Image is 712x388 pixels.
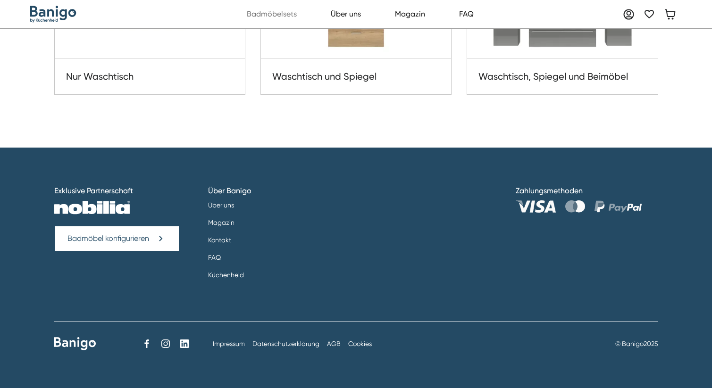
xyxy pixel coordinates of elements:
[208,197,234,214] a: Über uns
[327,339,341,349] a: AGB
[252,339,319,349] a: Datenschutzerklärung
[67,233,149,244] div: Badmöbel konfigurieren
[208,231,231,249] a: Kontakt
[615,339,658,349] div: © Banigo
[54,185,133,197] div: Exklusive Partnerschaft
[454,5,479,24] a: FAQ
[208,185,251,197] div: Über Banigo
[478,70,646,83] h3: Waschtisch, Spiegel und Beimöbel
[326,5,366,24] a: Über uns
[54,226,179,251] a: Badmöbel konfigurieren
[208,214,235,231] a: Magazin
[66,70,234,83] h3: Nur Waschtisch
[348,340,372,347] a: Cookies
[644,340,658,347] span: 2025
[208,249,221,266] a: FAQ
[208,266,244,284] a: Küchenheld
[516,185,583,197] div: Zahlungsmethoden
[272,70,440,83] h3: Waschtisch und Spiegel
[213,339,245,349] a: Impressum
[30,6,76,23] a: home
[390,5,430,24] a: Magazin
[242,5,302,24] a: Badmöbelsets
